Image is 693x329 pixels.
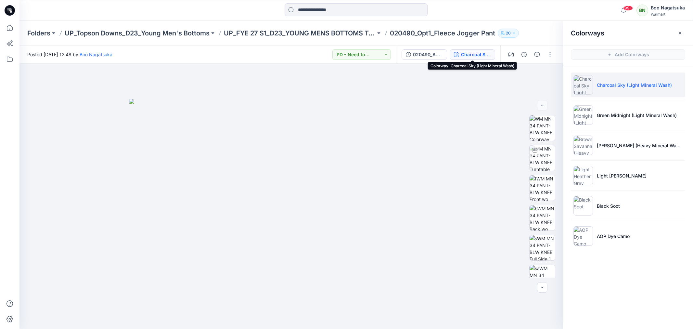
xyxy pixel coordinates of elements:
p: Light [PERSON_NAME] [597,172,647,179]
div: Charcoal Sky (Light Mineral Wash) [461,51,491,58]
img: saWM MN 34 PANT-BLW KNEE Full Side abv Knee 1 [530,265,555,290]
img: Black Soot [573,196,593,216]
button: 020490_ADM FULL_Rev1_Fleece Jogger Pant [402,49,447,60]
p: Charcoal Sky (Light Mineral Wash) [597,82,672,88]
button: Charcoal Sky (Light Mineral Wash) [450,49,495,60]
a: Boo Nagatsuka [80,52,112,57]
p: [PERSON_NAME] (Heavy Mineral Wash) [597,142,683,149]
button: Details [519,49,529,60]
div: Walmart [651,12,685,17]
p: 020490_Opt1_Fleece Jogger Pant [390,29,495,38]
img: fWM MN 34 PANT-BLW KNEE Front wo Avatar [530,175,555,201]
a: Folders [27,29,50,38]
div: 020490_ADM FULL_Rev1_Fleece Jogger Pant [413,51,443,58]
img: AOP Dye Camo [573,226,593,246]
div: Boo Nagatsuka [651,4,685,12]
button: 20 [498,29,519,38]
p: 20 [506,30,511,37]
p: AOP Dye Camo [597,233,630,240]
p: Black Soot [597,203,620,209]
img: sWM MN 34 PANT-BLW KNEE Full Side 1 wo Avatar [530,235,555,260]
img: eyJhbGciOiJIUzI1NiIsImtpZCI6IjAiLCJzbHQiOiJzZXMiLCJ0eXAiOiJKV1QifQ.eyJkYXRhIjp7InR5cGUiOiJzdG9yYW... [129,99,454,329]
a: UP_FYE 27 S1_D23_YOUNG MENS BOTTOMS TOPSON DOWNS [224,29,376,38]
img: bWM MN 34 PANT-BLW KNEE Back wo Avatar [530,205,555,230]
span: 99+ [623,6,633,11]
a: UP_Topson Downs_D23_Young Men's Bottoms [65,29,210,38]
img: WM MN 34 PANT-BLW KNEE Turntable with Avatar [530,145,555,171]
p: Green Midnight (Light Mineral Wash) [597,112,677,119]
h2: Colorways [571,29,604,37]
span: Posted [DATE] 12:48 by [27,51,112,58]
div: BN [636,5,648,16]
img: Charcoal Sky (Light Mineral Wash) [573,75,593,95]
img: WM MN 34 PANT-BLW KNEE Colorway wo Avatar [530,115,555,141]
img: Green Midnight (Light Mineral Wash) [573,105,593,125]
img: Light Heather Grey [573,166,593,185]
img: Brown Savanna (Heavy Mineral Wash) [573,136,593,155]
